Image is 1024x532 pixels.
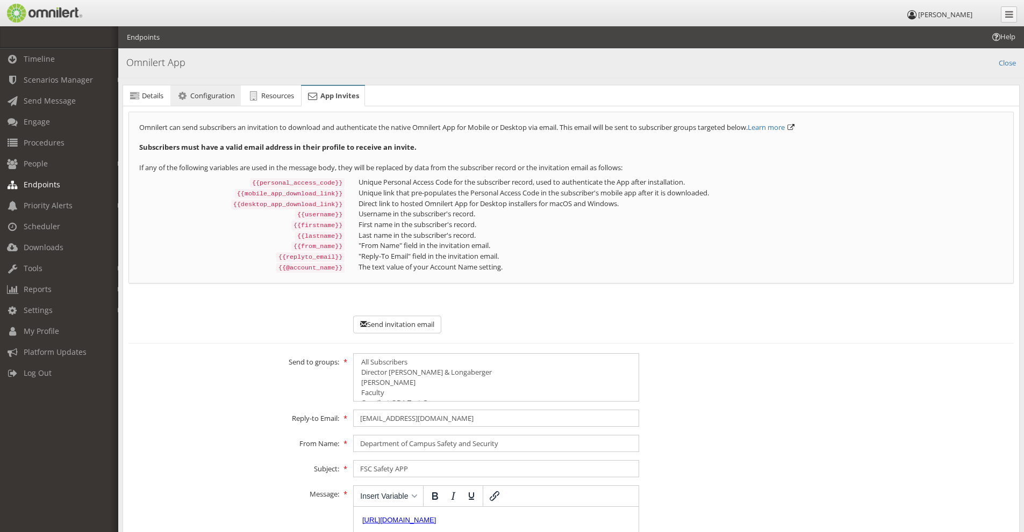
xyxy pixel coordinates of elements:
[24,137,65,148] span: Procedures
[352,188,1010,198] div: Unique link that pre-populates the Personal Access Code in the subscriber's mobile app after it i...
[24,221,60,231] span: Scheduler
[121,435,346,449] label: From Name:
[295,231,345,241] code: {{lastname}}
[353,460,639,477] input: Subject
[24,326,59,336] span: My Profile
[360,398,632,408] option: Omnilert ODA Test Group
[291,221,345,230] code: {{firstname}}
[24,368,52,378] span: Log Out
[918,10,972,19] span: [PERSON_NAME]
[24,116,50,127] span: Engage
[301,86,365,107] a: App Invites
[24,158,48,169] span: People
[123,85,169,107] a: Details
[24,54,55,64] span: Timeline
[360,367,632,377] option: Director [PERSON_NAME] & Longaberger
[24,347,87,357] span: Platform Updates
[353,435,639,452] input: From name
[9,9,276,158] body: Rich Text Area. Press ALT-0 for help.
[24,96,76,106] span: Send Message
[235,189,345,199] code: {{mobile_app_download_link}}
[444,487,462,505] button: Italic
[170,85,240,107] a: Configuration
[991,32,1015,42] span: Help
[9,9,82,17] a: [URL][DOMAIN_NAME]
[462,487,481,505] button: Underline
[352,209,1010,219] div: Username in the subscriber's record.
[748,122,785,132] a: Learn more
[121,353,346,367] label: Send to groups:
[356,487,421,505] button: Insert Variable
[353,316,441,333] button: Send invitation email
[1001,6,1017,23] a: Collapse Menu
[128,112,1014,283] div: Omnilert can send subscribers an invitation to download and authenticate the native Omnilert App ...
[126,56,1016,70] h4: Omnilert App
[352,241,1010,251] div: "From Name" field in the invitation email.
[352,177,1010,187] div: Unique Personal Access Code for the subscriber record, used to authenticate the App after install...
[24,200,73,210] span: Priority Alerts
[24,263,42,273] span: Tools
[261,91,294,100] span: Resources
[242,85,300,107] a: Resources
[999,56,1016,68] a: Close
[24,242,63,252] span: Downloads
[121,460,346,474] label: Subject:
[426,487,444,505] button: Bold
[127,32,160,42] li: Endpoints
[24,284,52,294] span: Reports
[142,91,163,100] span: Details
[360,492,408,500] span: Insert Variable
[121,485,346,499] label: Message:
[352,262,1010,272] div: The text value of your Account Name setting.
[485,487,504,505] button: Insert/edit link
[139,142,417,152] strong: Subscribers must have a valid email address in their profile to receive an invite.
[5,4,82,23] img: Omnilert
[360,388,632,398] option: Faculty
[139,163,1003,173] p: If any of the following variables are used in the message body, they will be replaced by data fro...
[24,75,93,85] span: Scenarios Manager
[190,91,235,100] span: Configuration
[352,220,1010,230] div: First name in the subscriber's record.
[352,251,1010,261] div: "Reply-To Email" field in the invitation email.
[276,263,345,273] code: {{@account_name}}
[24,8,46,17] span: Help
[353,410,639,427] input: Reply to email
[231,200,345,209] code: {{desktop_app_download_link}}
[9,9,276,158] p: Welcome back Students, Staff, [PERSON_NAME] and Welcome Class of 2029; You are invited to downloa...
[360,357,632,367] option: All Subscribers
[352,230,1010,241] div: Last name in the subscriber's record.
[276,252,345,262] code: {{replyto_email}}
[250,178,345,188] code: {{personal_access_code}}
[291,242,345,251] code: {{from_name}}
[24,305,53,315] span: Settings
[24,179,60,190] span: Endpoints
[295,210,345,220] code: {{username}}
[352,199,1010,209] div: Direct link to hosted Omnilert App for Desktop installers for macOS and Windows.
[360,377,632,388] option: [PERSON_NAME]
[320,91,359,100] span: App Invites
[121,410,346,424] label: Reply-to Email:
